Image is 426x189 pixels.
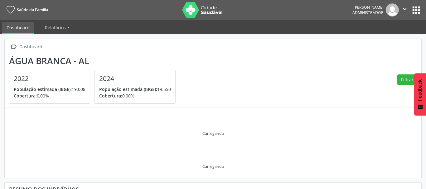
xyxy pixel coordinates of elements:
a:  Dashboard [9,42,43,51]
p: 19.008 [14,86,85,92]
button: Filtrar [397,74,417,85]
p: 19.550 [99,86,171,92]
div: [PERSON_NAME] [352,5,384,10]
h4: 2024 [99,75,171,83]
div: Água Branca - AL [9,56,180,66]
div: Carregando [202,164,224,169]
span: Relatórios [45,25,66,31]
span: Cobertura: [99,93,122,99]
p: 0,00% [99,92,171,99]
a: Relatórios [41,22,74,33]
img: img [386,3,399,17]
p: 0,00% [14,92,85,99]
span: População estimada (IBGE): [99,86,157,92]
div: Carregando [202,131,224,136]
div: Dashboard [18,42,43,51]
a: Saúde da Família [4,5,48,15]
span: Saúde da Família [17,7,48,12]
h4: 2022 [14,75,85,83]
button: Feedback - Mostrar pesquisa [414,73,426,116]
span: Cobertura: [14,93,37,99]
i:  [9,42,18,51]
span: Administrador [352,10,384,15]
i:  [401,6,408,12]
span: Feedback [417,79,423,101]
span: População estimada (IBGE): [14,86,72,92]
button: apps [411,5,422,16]
button:  [399,3,411,17]
a: Dashboard [2,22,34,34]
